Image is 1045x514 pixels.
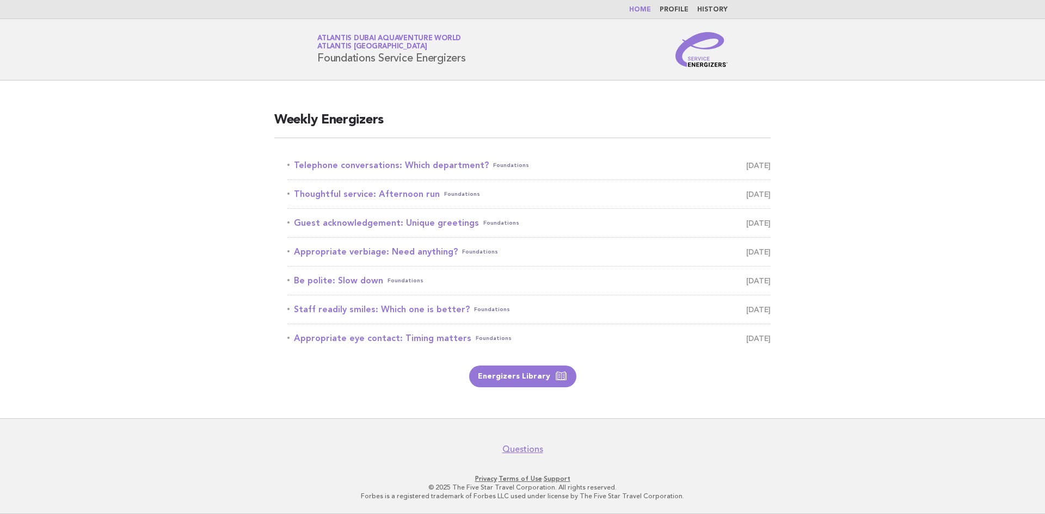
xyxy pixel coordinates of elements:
[746,158,771,173] span: [DATE]
[499,475,542,482] a: Terms of Use
[388,273,423,288] span: Foundations
[746,302,771,317] span: [DATE]
[317,35,461,50] a: Atlantis Dubai Aquaventure WorldAtlantis [GEOGRAPHIC_DATA]
[476,331,512,346] span: Foundations
[502,444,543,455] a: Questions
[629,7,651,13] a: Home
[544,475,570,482] a: Support
[287,158,771,173] a: Telephone conversations: Which department?Foundations [DATE]
[675,32,728,67] img: Service Energizers
[746,331,771,346] span: [DATE]
[746,273,771,288] span: [DATE]
[462,244,498,259] span: Foundations
[287,244,771,259] a: Appropriate verbiage: Need anything?Foundations [DATE]
[287,273,771,288] a: Be polite: Slow downFoundations [DATE]
[287,187,771,202] a: Thoughtful service: Afternoon runFoundations [DATE]
[287,215,771,231] a: Guest acknowledgement: Unique greetingsFoundations [DATE]
[475,475,497,482] a: Privacy
[469,366,576,387] a: Energizers Library
[697,7,728,13] a: History
[189,483,856,492] p: © 2025 The Five Star Travel Corporation. All rights reserved.
[287,331,771,346] a: Appropriate eye contact: Timing mattersFoundations [DATE]
[317,44,427,51] span: Atlantis [GEOGRAPHIC_DATA]
[444,187,480,202] span: Foundations
[274,112,771,138] h2: Weekly Energizers
[746,215,771,231] span: [DATE]
[189,492,856,500] p: Forbes is a registered trademark of Forbes LLC used under license by The Five Star Travel Corpora...
[287,302,771,317] a: Staff readily smiles: Which one is better?Foundations [DATE]
[483,215,519,231] span: Foundations
[189,474,856,483] p: · ·
[746,187,771,202] span: [DATE]
[660,7,689,13] a: Profile
[493,158,529,173] span: Foundations
[474,302,510,317] span: Foundations
[317,35,466,64] h1: Foundations Service Energizers
[746,244,771,259] span: [DATE]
